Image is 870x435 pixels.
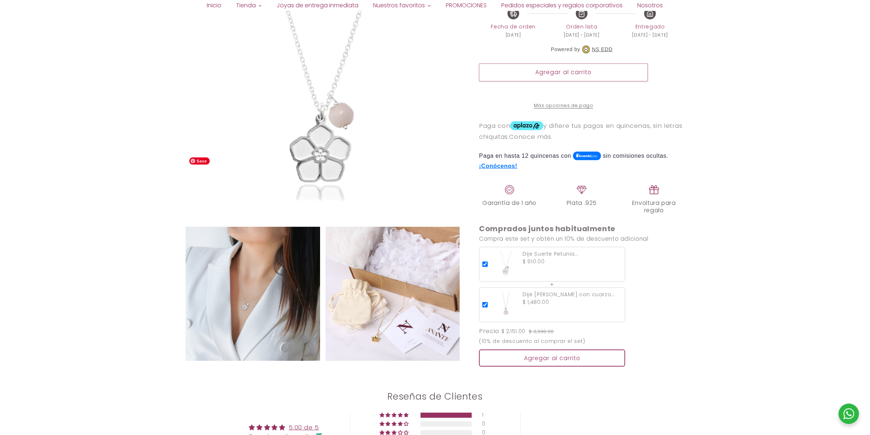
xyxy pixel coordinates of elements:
[492,291,520,318] img: 050P01CR_200x200.jpg
[222,390,649,403] h2: Reseñas de Clientes
[479,327,499,335] span: Precio
[479,64,648,81] button: Agregar al carrito
[479,224,684,233] h3: Comprados juntos habitualmente
[479,121,683,141] aplazo-placement: Paga con y difiere tus pagos en quincenas, sin letras chiquitas.
[632,31,668,39] span: [DATE] - [DATE]
[186,227,320,361] img: 033P03_M.jpg
[576,184,588,196] img: piedras.png
[564,31,599,39] span: [DATE] - [DATE]
[523,298,549,306] span: $ 1,480.00
[479,350,625,367] div: Agregar al carrito
[249,423,322,432] div: Average rating is 5.00 stars
[277,1,359,9] span: Joyas de entrega inmediata
[479,282,625,287] div: +
[502,1,623,9] span: Pedidos especiales y regalos corporativos
[479,22,547,31] span: Fecha de orden
[504,184,516,196] img: garantia_c18dc29f-4896-4fa4-87c9-e7d42e7c347f.png
[551,45,580,54] span: Powered by
[446,1,487,9] span: PROMOCIONES
[207,1,222,9] span: Inicio
[616,22,684,31] span: Entregado
[479,102,648,109] a: Más opciones de pago
[482,413,491,418] div: 1
[373,1,425,9] span: Nuestros favoritos
[529,328,554,335] span: $ 2,390.00
[236,1,256,9] span: Tienda
[479,235,684,243] h4: Compra este set y obtén un 10% de descuento adicional
[567,199,597,207] span: Plata .925
[380,413,410,417] div: 100% (1) reviews with 5 star rating
[523,258,544,265] span: $ 910.00
[289,423,319,432] a: 5.00 de 5
[189,157,210,165] span: Save
[582,46,590,53] img: NS EDD Logo
[592,45,613,54] a: NS EDD
[523,291,616,298] div: Dije [PERSON_NAME] con cuarzo [PERSON_NAME]
[506,31,521,39] span: [DATE]
[483,199,537,207] span: Garantía de 1 año
[638,1,663,9] span: Nosotros
[326,227,460,361] img: empaque_d1688d2d-d131-4516-93e0-2a6d92206c3c.jpg
[501,328,525,335] span: $ 2,151.00
[624,199,684,214] span: Envoltura para regalo
[648,184,660,196] img: regalo.png
[547,22,616,31] span: Orden lista
[479,337,585,345] small: (10% de descuento al comprar el set)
